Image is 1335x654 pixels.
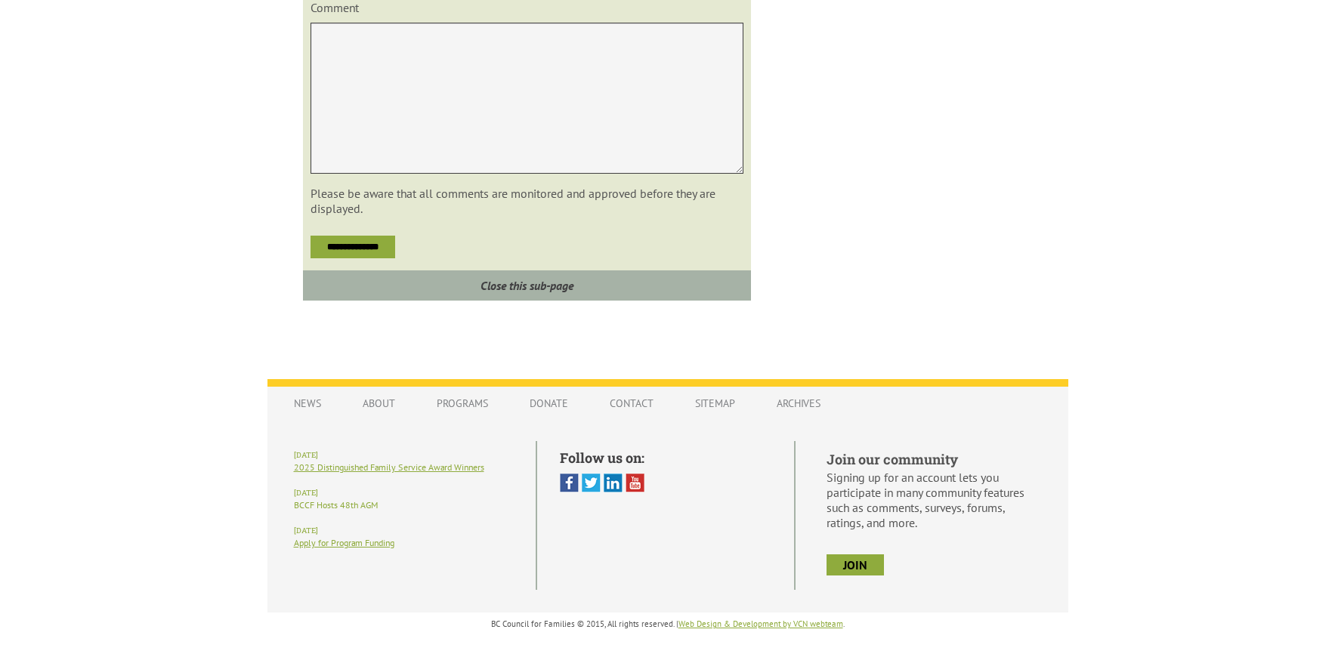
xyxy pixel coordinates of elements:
[348,389,410,418] a: About
[827,450,1042,468] h5: Join our community
[294,499,378,511] a: BCCF Hosts 48th AGM
[626,474,644,492] img: You Tube
[560,449,772,467] h5: Follow us on:
[294,488,513,498] h6: [DATE]
[762,389,836,418] a: Archives
[422,389,503,418] a: Programs
[294,526,513,535] h6: [DATE]
[294,537,394,548] a: Apply for Program Funding
[604,474,623,492] img: Linked In
[582,474,601,492] img: Twitter
[560,474,579,492] img: Facebook
[827,470,1042,530] p: Signing up for an account lets you participate in many community features such as comments, surve...
[481,278,573,293] i: Close this sub-page
[680,389,750,418] a: Sitemap
[294,461,484,473] a: 2025 Distinguished Family Service Award Winners
[267,619,1068,629] p: BC Council for Families © 2015, All rights reserved. | .
[595,389,669,418] a: Contact
[827,554,884,575] a: join
[678,619,843,629] a: Web Design & Development by VCN webteam
[294,450,513,460] h6: [DATE]
[303,270,751,301] a: Close this sub-page
[515,389,583,418] a: Donate
[279,389,336,418] a: News
[311,186,743,216] p: Please be aware that all comments are monitored and approved before they are displayed.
